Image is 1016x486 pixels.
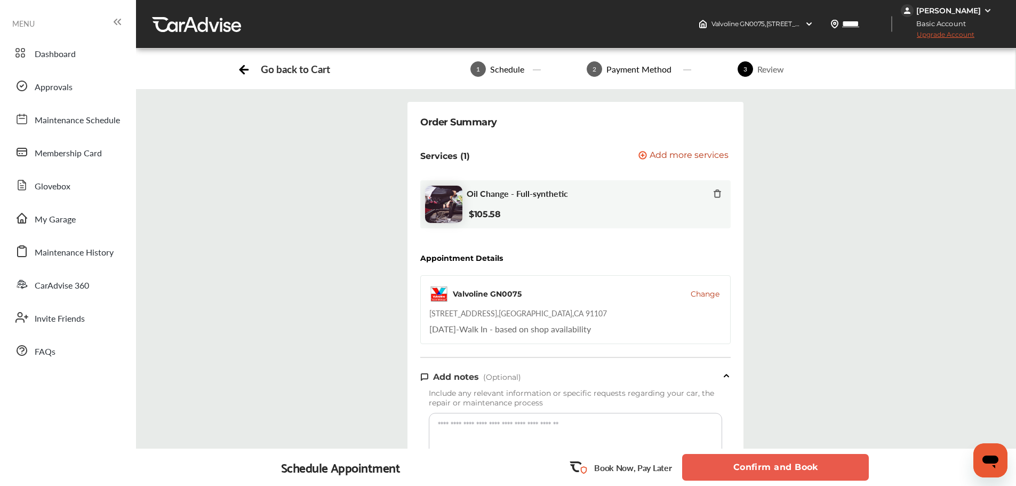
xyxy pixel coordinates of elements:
img: jVpblrzwTbfkPYzPPzSLxeg0AAAAASUVORK5CYII= [901,4,914,17]
iframe: Button to launch messaging window [973,443,1007,477]
img: header-down-arrow.9dd2ce7d.svg [805,20,813,28]
span: 1 [470,61,486,77]
div: Order Summary [420,115,497,130]
a: My Garage [10,204,125,232]
div: Payment Method [602,63,676,75]
span: MENU [12,19,35,28]
a: Glovebox [10,171,125,199]
span: Maintenance History [35,246,114,260]
div: Valvoline GN0075 [453,289,522,299]
span: Upgrade Account [901,30,974,44]
img: WGsFRI8htEPBVLJbROoPRyZpYNWhNONpIPPETTm6eUC0GeLEiAAAAAElFTkSuQmCC [983,6,992,15]
a: Dashboard [10,39,125,67]
div: Go back to Cart [261,63,330,75]
span: My Garage [35,213,76,227]
span: FAQs [35,345,55,359]
span: Add more services [650,151,729,161]
div: Schedule Appointment [281,460,401,475]
img: oil-change-thumb.jpg [425,186,462,223]
span: Oil Change - Full-synthetic [467,188,568,198]
div: Walk In - based on shop availability [429,323,591,335]
span: CarAdvise 360 [35,279,89,293]
p: Book Now, Pay Later [594,461,671,474]
button: Add more services [638,151,729,161]
button: Confirm and Book [682,454,869,481]
span: - [456,323,459,335]
a: FAQs [10,337,125,364]
span: 3 [738,61,753,77]
span: Basic Account [902,18,974,29]
span: Valvoline GN0075 , [STREET_ADDRESS] [GEOGRAPHIC_DATA] , CA 91107 [711,20,926,28]
span: (Optional) [483,372,521,382]
div: [PERSON_NAME] [916,6,981,15]
span: [DATE] [429,323,456,335]
img: header-divider.bc55588e.svg [891,16,892,32]
button: Change [691,289,719,299]
img: logo-valvoline.png [429,284,449,304]
a: Invite Friends [10,304,125,331]
a: Add more services [638,151,731,161]
span: Glovebox [35,180,70,194]
a: Membership Card [10,138,125,166]
b: $105.58 [469,209,501,219]
div: [STREET_ADDRESS] , [GEOGRAPHIC_DATA] , CA 91107 [429,308,607,318]
span: Include any relevant information or specific requests regarding your car, the repair or maintenan... [429,388,714,408]
a: CarAdvise 360 [10,270,125,298]
p: Services (1) [420,151,470,161]
img: location_vector.a44bc228.svg [830,20,839,28]
span: 2 [587,61,602,77]
a: Approvals [10,72,125,100]
div: Appointment Details [420,254,503,262]
img: note-icon.db9493fa.svg [420,372,429,381]
a: Maintenance Schedule [10,105,125,133]
div: Review [753,63,788,75]
span: Add notes [433,372,479,382]
a: Maintenance History [10,237,125,265]
div: Schedule [486,63,529,75]
span: Membership Card [35,147,102,161]
img: header-home-logo.8d720a4f.svg [699,20,707,28]
span: Dashboard [35,47,76,61]
span: Invite Friends [35,312,85,326]
span: Maintenance Schedule [35,114,120,128]
span: Approvals [35,81,73,94]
